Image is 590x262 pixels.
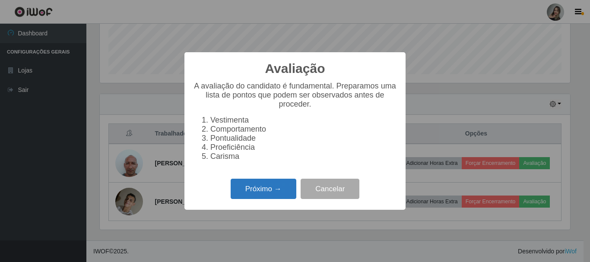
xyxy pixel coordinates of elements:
[265,61,325,76] h2: Avaliação
[210,125,397,134] li: Comportamento
[193,82,397,109] p: A avaliação do candidato é fundamental. Preparamos uma lista de pontos que podem ser observados a...
[231,179,296,199] button: Próximo →
[210,134,397,143] li: Pontualidade
[301,179,359,199] button: Cancelar
[210,116,397,125] li: Vestimenta
[210,152,397,161] li: Carisma
[210,143,397,152] li: Proeficiência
